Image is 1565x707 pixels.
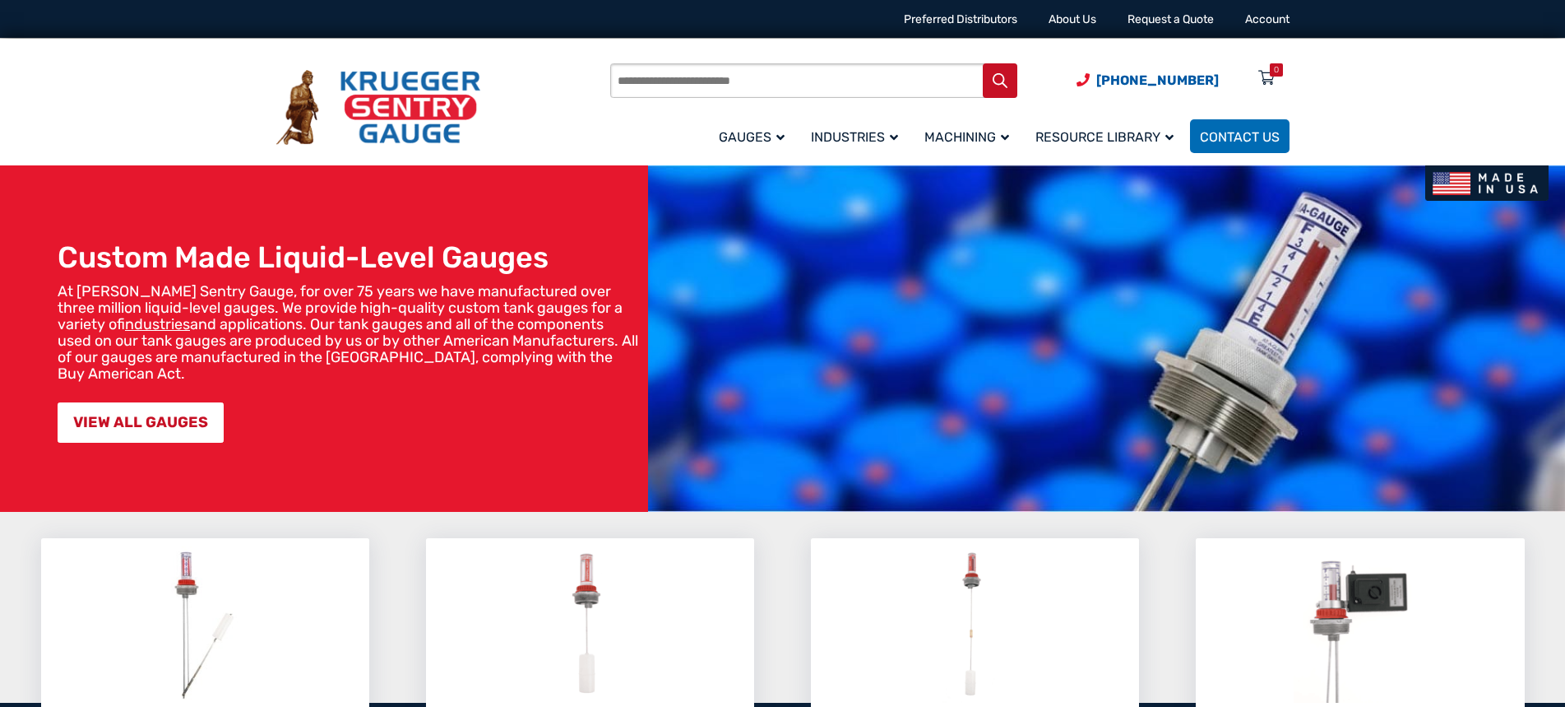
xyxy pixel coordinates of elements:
a: Account [1245,12,1290,26]
img: Krueger Sentry Gauge [276,70,480,146]
a: Request a Quote [1127,12,1214,26]
img: Leak Detection Gauges [942,547,1007,703]
a: Preferred Distributors [904,12,1017,26]
span: [PHONE_NUMBER] [1096,72,1219,88]
a: VIEW ALL GAUGES [58,402,224,443]
a: Industries [801,117,914,156]
span: Resource Library [1035,129,1174,145]
img: Tank Gauge Accessories [1294,547,1426,703]
a: Resource Library [1026,117,1190,156]
img: Made In USA [1425,165,1549,201]
a: Machining [914,117,1026,156]
img: Liquid Level Gauges [161,547,248,703]
span: Machining [924,129,1009,145]
a: Phone Number (920) 434-8860 [1077,70,1219,91]
a: About Us [1049,12,1096,26]
span: Industries [811,129,898,145]
p: At [PERSON_NAME] Sentry Gauge, for over 75 years we have manufactured over three million liquid-l... [58,283,640,382]
div: 0 [1274,63,1279,77]
img: bg_hero_bannerksentry [648,165,1565,512]
a: Contact Us [1190,119,1290,153]
img: Overfill Alert Gauges [553,547,627,703]
h1: Custom Made Liquid-Level Gauges [58,240,640,275]
a: Gauges [709,117,801,156]
span: Contact Us [1200,129,1280,145]
span: Gauges [719,129,785,145]
a: industries [125,315,190,333]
